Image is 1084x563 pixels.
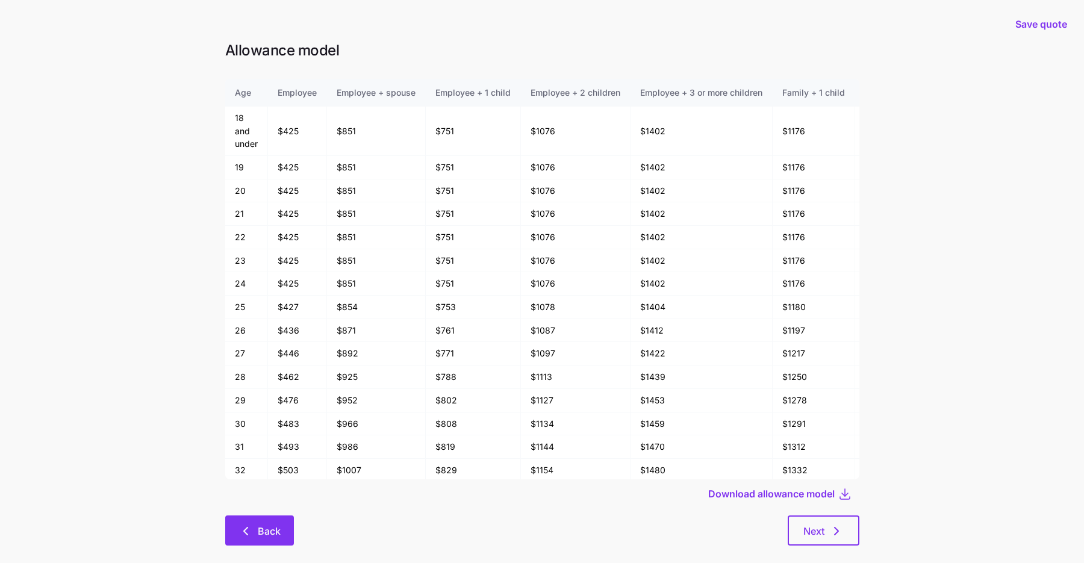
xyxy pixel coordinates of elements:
[631,156,773,179] td: $1402
[268,459,327,482] td: $503
[268,107,327,156] td: $425
[268,365,327,389] td: $462
[521,107,631,156] td: $1076
[773,179,855,203] td: $1176
[268,389,327,412] td: $476
[268,156,327,179] td: $425
[855,226,952,249] td: $1502
[855,156,952,179] td: $1502
[225,249,268,273] td: 23
[435,86,511,99] div: Employee + 1 child
[788,515,859,546] button: Next
[521,412,631,436] td: $1134
[631,365,773,389] td: $1439
[225,41,859,60] h1: Allowance model
[327,342,426,365] td: $892
[855,107,952,156] td: $1502
[426,179,521,203] td: $751
[225,226,268,249] td: 22
[773,389,855,412] td: $1278
[426,319,521,343] td: $761
[773,296,855,319] td: $1180
[258,524,281,538] span: Back
[426,202,521,226] td: $751
[268,249,327,273] td: $425
[268,202,327,226] td: $425
[803,524,824,538] span: Next
[426,249,521,273] td: $751
[225,389,268,412] td: 29
[225,319,268,343] td: 26
[327,389,426,412] td: $952
[773,459,855,482] td: $1332
[426,365,521,389] td: $788
[225,156,268,179] td: 19
[855,249,952,273] td: $1502
[426,272,521,296] td: $751
[426,342,521,365] td: $771
[631,342,773,365] td: $1422
[521,365,631,389] td: $1113
[521,249,631,273] td: $1076
[531,86,620,99] div: Employee + 2 children
[225,412,268,436] td: 30
[855,412,952,436] td: $1617
[855,179,952,203] td: $1502
[631,459,773,482] td: $1480
[855,435,952,459] td: $1637
[855,389,952,412] td: $1603
[327,435,426,459] td: $986
[773,319,855,343] td: $1197
[521,342,631,365] td: $1097
[773,226,855,249] td: $1176
[521,179,631,203] td: $1076
[327,272,426,296] td: $851
[631,226,773,249] td: $1402
[521,226,631,249] td: $1076
[631,272,773,296] td: $1402
[631,412,773,436] td: $1459
[1006,7,1077,41] button: Save quote
[327,412,426,436] td: $966
[225,365,268,389] td: 28
[225,179,268,203] td: 20
[426,459,521,482] td: $829
[708,487,838,501] button: Download allowance model
[426,156,521,179] td: $751
[521,435,631,459] td: $1144
[855,319,952,343] td: $1522
[631,435,773,459] td: $1470
[855,202,952,226] td: $1502
[225,515,294,546] button: Back
[773,202,855,226] td: $1176
[327,107,426,156] td: $851
[268,435,327,459] td: $493
[631,319,773,343] td: $1412
[327,226,426,249] td: $851
[773,272,855,296] td: $1176
[1015,17,1067,31] span: Save quote
[631,202,773,226] td: $1402
[521,272,631,296] td: $1076
[225,459,268,482] td: 32
[426,226,521,249] td: $751
[426,296,521,319] td: $753
[327,365,426,389] td: $925
[225,272,268,296] td: 24
[327,249,426,273] td: $851
[225,435,268,459] td: 31
[268,226,327,249] td: $425
[855,296,952,319] td: $1505
[773,412,855,436] td: $1291
[521,459,631,482] td: $1154
[337,86,416,99] div: Employee + spouse
[327,202,426,226] td: $851
[426,107,521,156] td: $751
[773,107,855,156] td: $1176
[327,459,426,482] td: $1007
[855,365,952,389] td: $1576
[327,319,426,343] td: $871
[631,249,773,273] td: $1402
[631,389,773,412] td: $1453
[782,86,845,99] div: Family + 1 child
